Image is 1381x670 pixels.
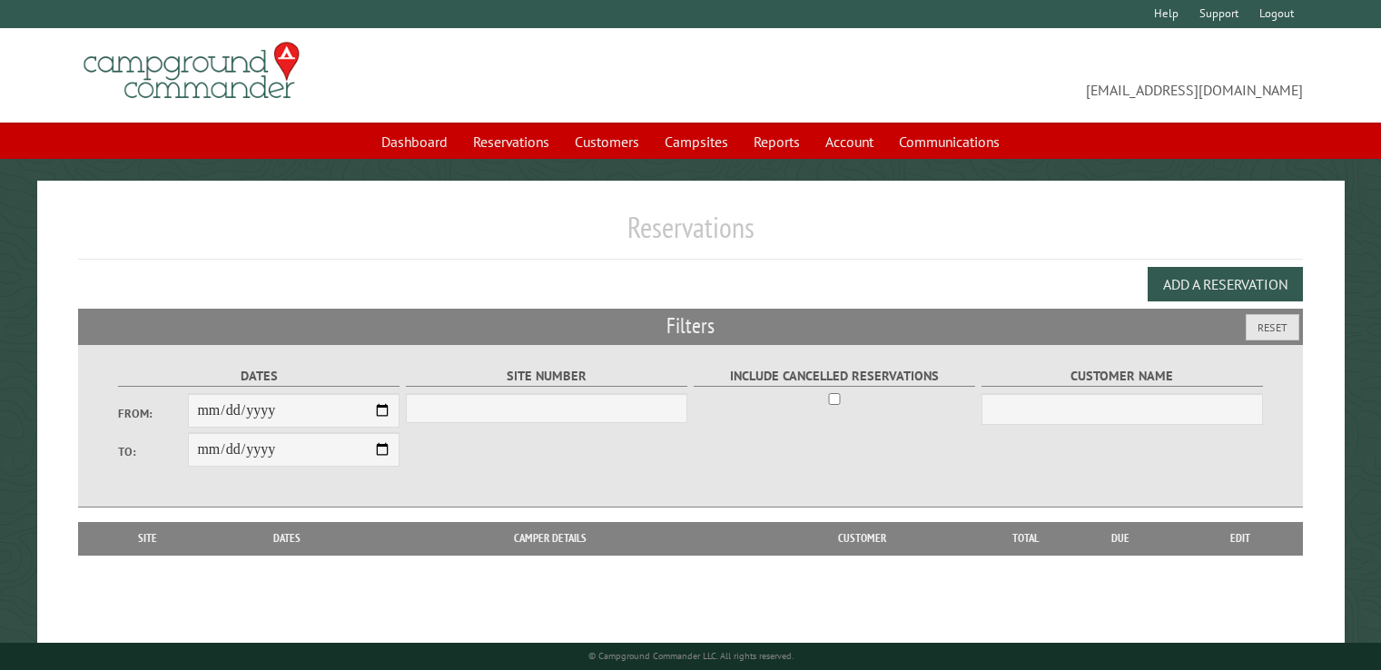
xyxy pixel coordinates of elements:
img: Campground Commander [78,35,305,106]
th: Dates [208,522,366,555]
label: Site Number [406,366,688,387]
label: To: [118,443,189,460]
span: [EMAIL_ADDRESS][DOMAIN_NAME] [691,50,1303,101]
th: Site [87,522,208,555]
small: © Campground Commander LLC. All rights reserved. [588,650,794,662]
a: Campsites [654,124,739,159]
label: From: [118,405,189,422]
h1: Reservations [78,210,1303,260]
a: Communications [888,124,1011,159]
a: Reservations [462,124,560,159]
button: Add a Reservation [1148,267,1303,301]
th: Camper Details [366,522,735,555]
button: Reset [1246,314,1299,340]
a: Account [814,124,884,159]
th: Due [1062,522,1179,555]
h2: Filters [78,309,1303,343]
a: Dashboard [370,124,459,159]
th: Total [990,522,1062,555]
th: Edit [1179,522,1303,555]
a: Reports [743,124,811,159]
label: Dates [118,366,400,387]
th: Customer [735,522,990,555]
label: Customer Name [981,366,1264,387]
a: Customers [564,124,650,159]
label: Include Cancelled Reservations [694,366,976,387]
